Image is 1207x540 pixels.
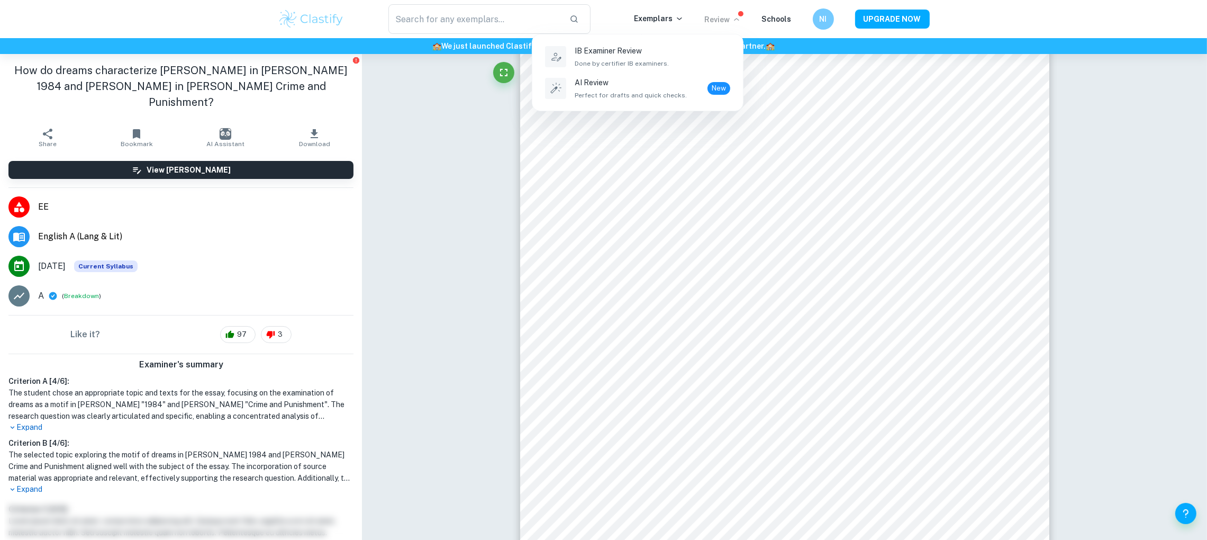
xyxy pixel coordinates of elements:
a: IB Examiner ReviewDone by certifier IB examiners. [543,43,732,70]
span: Perfect for drafts and quick checks. [575,91,687,100]
p: IB Examiner Review [575,45,669,57]
a: AI ReviewPerfect for drafts and quick checks.New [543,75,732,102]
p: AI Review [575,77,687,88]
span: Done by certifier IB examiners. [575,59,669,68]
span: New [707,83,730,94]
